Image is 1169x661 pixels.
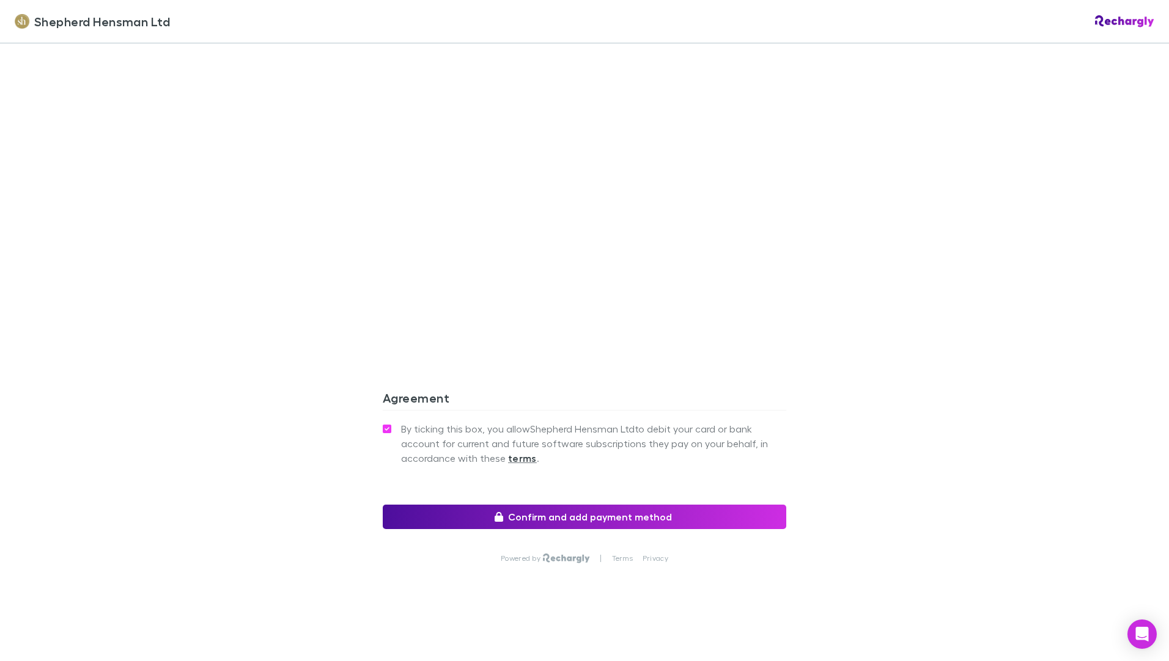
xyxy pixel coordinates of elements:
iframe: Secure address input frame [380,53,789,334]
a: Privacy [643,553,668,563]
img: Rechargly Logo [543,553,590,563]
img: Rechargly Logo [1095,15,1154,27]
p: | [600,553,602,563]
button: Confirm and add payment method [383,505,786,529]
img: Shepherd Hensman Ltd's Logo [15,14,29,29]
p: Powered by [501,553,543,563]
div: Open Intercom Messenger [1127,619,1157,649]
strong: terms [508,452,537,464]
h3: Agreement [383,390,786,410]
a: Terms [612,553,633,563]
span: By ticking this box, you allow Shepherd Hensman Ltd to debit your card or bank account for curren... [401,422,786,466]
span: Shepherd Hensman Ltd [34,12,170,31]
